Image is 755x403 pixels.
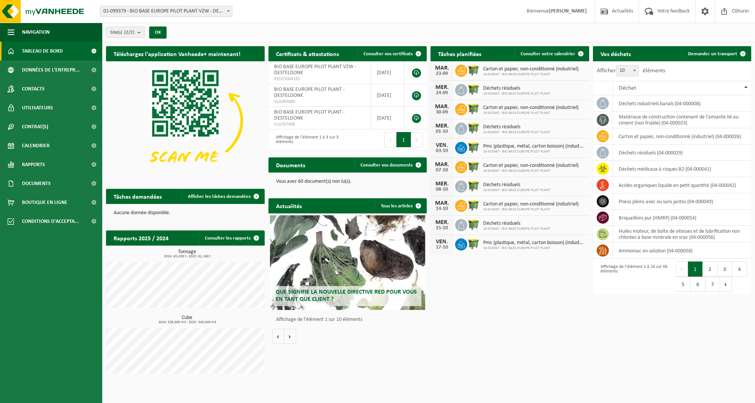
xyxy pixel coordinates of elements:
[274,99,365,105] span: VLA904600
[434,181,449,187] div: MER.
[434,206,449,212] div: 14-10
[483,130,550,135] span: 10-915647 - BIO BASE EUROPE PILOT PLANT
[467,160,480,173] img: WB-1100-HPE-GN-50
[22,23,50,42] span: Navigation
[434,65,449,71] div: MAR.
[434,239,449,245] div: VEN.
[521,51,575,56] span: Consulter votre calendrier
[375,198,426,213] a: Tous les articles
[371,107,404,129] td: [DATE]
[434,162,449,168] div: MAR.
[613,145,751,161] td: déchets résiduels (04-000029)
[434,90,449,96] div: 24-09
[613,193,751,210] td: pneus pleins avec ou sans jantes (04-000049)
[718,261,732,277] button: 3
[270,215,425,310] a: Que signifie la nouvelle directive RED pour vous en tant que client ?
[515,46,588,61] a: Consulter votre calendrier
[188,194,251,199] span: Afficher les tâches demandées
[483,86,550,92] span: Déchets résiduels
[274,76,365,82] span: RED25004185
[272,131,344,148] div: Affichage de l'élément 1 à 3 sur 3 éléments
[396,132,411,147] button: 1
[360,163,413,168] span: Consulter vos documents
[483,92,550,96] span: 10-915647 - BIO BASE EUROPE PILOT PLANT
[676,261,688,277] button: Previous
[434,148,449,154] div: 03-10
[22,61,80,79] span: Données de l'entrepr...
[483,105,579,111] span: Carton et papier, non-conditionné (industriel)
[483,111,579,115] span: 10-915647 - BIO BASE EUROPE PILOT PLANT
[100,6,232,17] span: 01-099379 - BIO BASE EUROPE PILOT PLANT VZW - DESTELDONK
[434,142,449,148] div: VEN.
[467,218,480,231] img: WB-1100-HPE-GN-50
[276,317,423,322] p: Affichage de l'élément 1 sur 10 éléments
[411,132,423,147] button: Next
[483,246,585,251] span: 10-915647 - BIO BASE EUROPE PILOT PLANT
[106,46,248,61] h2: Téléchargez l'application Vanheede+ maintenant!
[613,161,751,177] td: déchets médicaux à risques B2 (04-000041)
[22,79,45,98] span: Contacts
[268,198,309,213] h2: Actualités
[613,95,751,112] td: déchets industriels banals (04-000008)
[110,255,265,258] span: 2024: 65,438 t - 2025: 61,168 t
[371,84,404,107] td: [DATE]
[22,42,63,61] span: Tableau de bord
[613,112,751,128] td: matériaux de construction contenant de l'amiante lié au ciment (non friable) (04-000023)
[434,168,449,173] div: 07-10
[467,83,480,96] img: WB-1100-HPE-GN-50
[483,143,585,149] span: Pmc (plastique, métal, carton boisson) (industriel)
[272,329,284,344] button: Vorige
[613,177,751,193] td: acides organiques liquide en petit quantité (04-000042)
[483,182,550,188] span: Déchets résiduels
[106,189,169,204] h2: Tâches demandées
[124,30,134,35] count: (2/2)
[467,64,480,76] img: WB-1100-HPE-GN-50
[268,46,346,61] h2: Certificats & attestations
[357,46,426,61] a: Consulter vos certificats
[22,155,45,174] span: Rapports
[467,199,480,212] img: WB-1100-HPE-GN-50
[434,226,449,231] div: 15-10
[616,65,639,76] span: 10
[22,174,51,193] span: Documents
[483,124,550,130] span: Déchets résiduels
[619,85,636,91] span: Déchet
[149,26,167,39] button: OK
[483,169,579,173] span: 10-915647 - BIO BASE EUROPE PILOT PLANT
[363,51,413,56] span: Consulter vos certificats
[371,61,404,84] td: [DATE]
[613,243,751,259] td: Ammoniac en solution (04-000058)
[483,72,579,77] span: 10-915647 - BIO BASE EUROPE PILOT PLANT
[434,219,449,226] div: MER.
[593,46,638,61] h2: Vos déchets
[110,27,134,38] span: Site(s)
[110,249,265,258] h3: Tonnage
[434,104,449,110] div: MAR.
[274,64,356,76] span: BIO BASE EUROPE PILOT PLANT VZW - DESTELDONK
[705,277,720,292] button: 7
[434,84,449,90] div: MER.
[199,230,264,246] a: Consulter les rapports
[276,179,420,184] p: Vous avez 60 document(s) non lu(s).
[100,6,232,17] span: 01-099379 - BIO BASE EUROPE PILOT PLANT VZW - DESTELDONK
[483,240,585,246] span: Pmc (plastique, métal, carton boisson) (industriel)
[732,261,747,277] button: 4
[434,129,449,134] div: 01-10
[22,117,48,136] span: Contrat(s)
[434,245,449,250] div: 17-10
[434,71,449,76] div: 23-09
[613,226,751,243] td: huiles moteur, de boîte de vitesses et de lubrification non chlorées à base minérale en vrac (04-...
[549,8,587,14] strong: [PERSON_NAME]
[22,212,79,231] span: Conditions d'accepta...
[483,188,550,193] span: 10-915647 - BIO BASE EUROPE PILOT PLANT
[483,66,579,72] span: Carton et papier, non-conditionné (industriel)
[182,189,264,204] a: Afficher les tâches demandées
[284,329,296,344] button: Volgende
[22,136,50,155] span: Calendrier
[703,261,718,277] button: 2
[483,227,550,231] span: 10-915647 - BIO BASE EUROPE PILOT PLANT
[467,141,480,154] img: WB-1100-HPE-GN-50
[682,46,750,61] a: Demander un transport
[616,65,638,76] span: 10
[434,123,449,129] div: MER.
